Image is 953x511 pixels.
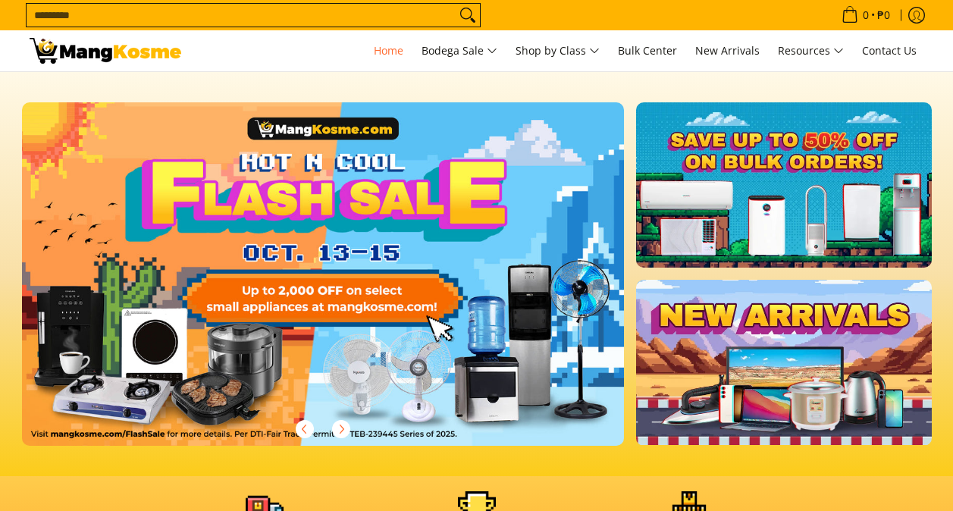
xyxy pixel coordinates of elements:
[610,30,685,71] a: Bulk Center
[695,43,760,58] span: New Arrivals
[770,30,851,71] a: Resources
[861,10,871,20] span: 0
[862,43,917,58] span: Contact Us
[688,30,767,71] a: New Arrivals
[875,10,892,20] span: ₱0
[22,102,673,470] a: More
[618,43,677,58] span: Bulk Center
[854,30,924,71] a: Contact Us
[374,43,403,58] span: Home
[778,42,844,61] span: Resources
[508,30,607,71] a: Shop by Class
[422,42,497,61] span: Bodega Sale
[196,30,924,71] nav: Main Menu
[30,38,181,64] img: Mang Kosme: Your Home Appliances Warehouse Sale Partner!
[456,4,480,27] button: Search
[324,412,358,446] button: Next
[288,412,321,446] button: Previous
[366,30,411,71] a: Home
[516,42,600,61] span: Shop by Class
[837,7,895,24] span: •
[414,30,505,71] a: Bodega Sale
